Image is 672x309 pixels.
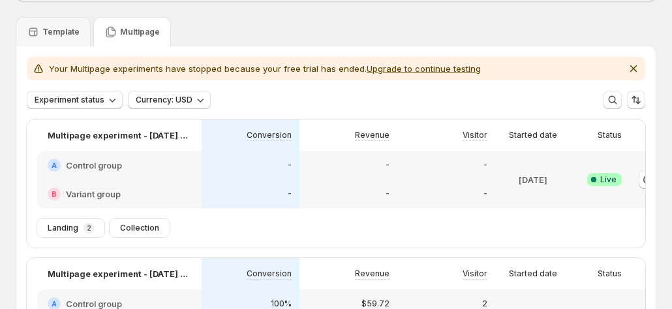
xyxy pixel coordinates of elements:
[66,187,121,201] h2: Variant group
[247,268,292,279] p: Conversion
[35,95,104,105] span: Experiment status
[598,130,622,140] p: Status
[624,59,643,78] button: Dismiss notification
[49,62,481,75] p: Your Multipage experiments have stopped because your free trial has ended.
[87,224,91,232] p: 2
[288,160,292,171] p: -
[120,27,160,37] p: Multipage
[463,268,487,279] p: Visitor
[247,130,292,140] p: Conversion
[136,95,192,105] span: Currency: USD
[355,268,389,279] p: Revenue
[288,189,292,199] p: -
[483,160,487,171] p: -
[519,173,547,186] p: [DATE]
[42,27,80,37] p: Template
[386,189,389,199] p: -
[483,189,487,199] p: -
[482,299,487,309] p: 2
[355,130,389,140] p: Revenue
[52,300,57,308] h2: A
[600,174,617,185] span: Live
[627,91,645,109] button: Sort the results
[66,159,122,172] h2: Control group
[509,130,557,140] p: Started date
[48,267,191,280] p: Multipage experiment - [DATE] 14:49:10
[598,268,622,279] p: Status
[27,91,123,109] button: Experiment status
[367,63,481,74] button: Upgrade to continue testing
[271,299,292,309] p: 100%
[52,161,57,169] h2: A
[509,268,557,279] p: Started date
[48,223,78,233] span: Landing
[128,91,211,109] button: Currency: USD
[463,130,487,140] p: Visitor
[52,190,57,198] h2: B
[48,129,191,142] p: Multipage experiment - [DATE] 09:22:34
[361,299,389,309] p: $59.72
[386,160,389,171] p: -
[120,223,159,233] span: Collection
